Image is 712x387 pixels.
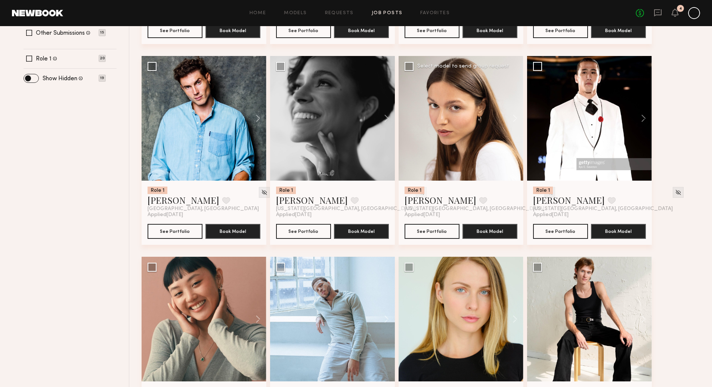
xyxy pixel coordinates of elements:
[533,224,588,239] button: See Portfolio
[284,11,307,16] a: Models
[591,228,646,234] a: Book Model
[462,228,517,234] a: Book Model
[276,212,389,218] div: Applied [DATE]
[405,224,459,239] button: See Portfolio
[675,189,681,196] img: Unhide Model
[405,23,459,38] button: See Portfolio
[148,206,259,212] span: [GEOGRAPHIC_DATA], [GEOGRAPHIC_DATA]
[420,11,450,16] a: Favorites
[334,224,389,239] button: Book Model
[250,11,266,16] a: Home
[679,7,682,11] div: 4
[148,23,202,38] button: See Portfolio
[205,23,260,38] button: Book Model
[99,75,106,82] p: 19
[276,224,331,239] button: See Portfolio
[405,187,424,194] div: Role 1
[276,194,348,206] a: [PERSON_NAME]
[276,23,331,38] button: See Portfolio
[276,187,296,194] div: Role 1
[276,206,416,212] span: [US_STATE][GEOGRAPHIC_DATA], [GEOGRAPHIC_DATA]
[533,187,553,194] div: Role 1
[533,194,605,206] a: [PERSON_NAME]
[405,194,476,206] a: [PERSON_NAME]
[99,55,106,62] p: 20
[462,23,517,38] button: Book Model
[334,27,389,33] a: Book Model
[533,206,673,212] span: [US_STATE][GEOGRAPHIC_DATA], [GEOGRAPHIC_DATA]
[205,27,260,33] a: Book Model
[205,228,260,234] a: Book Model
[148,187,167,194] div: Role 1
[533,23,588,38] button: See Portfolio
[148,224,202,239] button: See Portfolio
[405,212,517,218] div: Applied [DATE]
[591,224,646,239] button: Book Model
[417,64,509,69] div: Select model to send group request
[334,228,389,234] a: Book Model
[591,27,646,33] a: Book Model
[591,23,646,38] button: Book Model
[43,76,77,82] label: Show Hidden
[405,206,544,212] span: [US_STATE][GEOGRAPHIC_DATA], [GEOGRAPHIC_DATA]
[36,30,85,36] label: Other Submissions
[99,29,106,36] p: 15
[148,194,219,206] a: [PERSON_NAME]
[334,23,389,38] button: Book Model
[205,224,260,239] button: Book Model
[462,27,517,33] a: Book Model
[148,212,260,218] div: Applied [DATE]
[533,212,646,218] div: Applied [DATE]
[372,11,403,16] a: Job Posts
[261,189,267,196] img: Unhide Model
[325,11,354,16] a: Requests
[36,56,52,62] label: Role 1
[462,224,517,239] button: Book Model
